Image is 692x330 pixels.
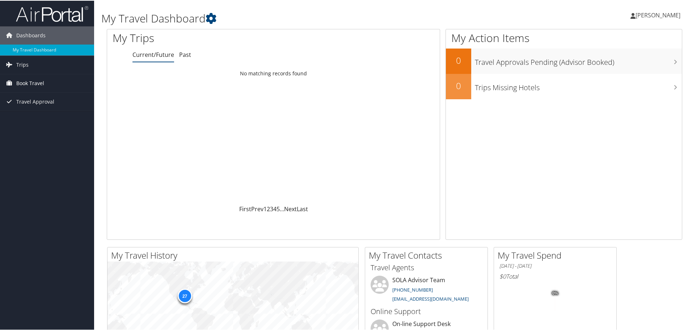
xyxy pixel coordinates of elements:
li: SOLA Advisor Team [367,275,486,305]
h2: 0 [446,54,471,66]
h3: Online Support [371,306,482,316]
a: [PHONE_NUMBER] [392,286,433,292]
span: Trips [16,55,29,73]
a: 2 [267,204,270,212]
h2: My Travel Spend [498,248,616,261]
a: 5 [277,204,280,212]
h2: 0 [446,79,471,91]
h6: Total [499,272,611,280]
h3: Travel Agents [371,262,482,272]
a: Prev [251,204,263,212]
span: Dashboards [16,26,46,44]
a: 3 [270,204,273,212]
tspan: 0% [552,291,558,295]
span: [PERSON_NAME] [636,11,680,18]
a: [PERSON_NAME] [630,4,688,25]
td: No matching records found [107,66,440,79]
a: Past [179,50,191,58]
a: Current/Future [132,50,174,58]
h1: My Travel Dashboard [101,10,492,25]
h2: My Travel History [111,248,358,261]
a: 0Travel Approvals Pending (Advisor Booked) [446,48,682,73]
h3: Trips Missing Hotels [475,78,682,92]
a: 0Trips Missing Hotels [446,73,682,99]
span: $0 [499,272,506,280]
span: Book Travel [16,74,44,92]
span: … [280,204,284,212]
a: 4 [273,204,277,212]
a: First [239,204,251,212]
a: Next [284,204,297,212]
a: [EMAIL_ADDRESS][DOMAIN_NAME] [392,295,469,301]
h1: My Action Items [446,30,682,45]
img: airportal-logo.png [16,5,88,22]
div: 27 [177,288,192,302]
a: Last [297,204,308,212]
a: 1 [263,204,267,212]
h2: My Travel Contacts [369,248,488,261]
span: Travel Approval [16,92,54,110]
h1: My Trips [113,30,296,45]
h3: Travel Approvals Pending (Advisor Booked) [475,53,682,67]
h6: [DATE] - [DATE] [499,262,611,269]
